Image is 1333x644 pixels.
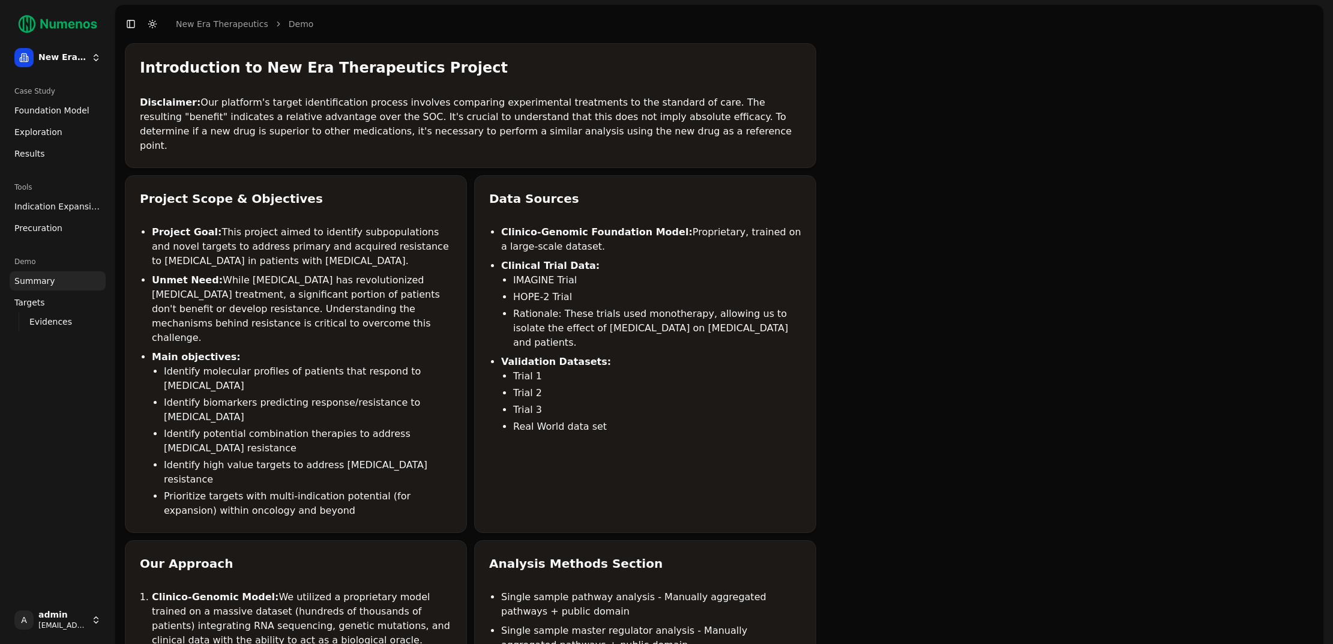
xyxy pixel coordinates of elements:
[10,197,106,216] a: Indication Expansion
[289,18,314,30] a: Demo
[176,18,268,30] a: New Era Therapeutics
[513,273,801,287] li: IMAGINE Trial
[501,225,801,254] li: Proprietary, trained on a large-scale dataset.
[10,293,106,312] a: Targets
[10,122,106,142] a: Exploration
[164,427,452,456] li: Identify potential combination therapies to address [MEDICAL_DATA] resistance
[10,218,106,238] a: Precuration
[38,621,86,630] span: [EMAIL_ADDRESS]
[144,16,161,32] button: Toggle Dark Mode
[513,420,801,434] li: Real World data set
[10,43,106,72] button: New Era Therapeutics
[140,58,801,77] div: Introduction to New Era Therapeutics Project
[140,95,801,153] p: Our platform's target identification process involves comparing experimental treatments to the st...
[501,356,611,367] strong: Validation Datasets:
[152,273,452,345] li: While [MEDICAL_DATA] has revolutionized [MEDICAL_DATA] treatment, a significant portion of patien...
[14,126,62,138] span: Exploration
[10,252,106,271] div: Demo
[38,610,86,621] span: admin
[10,178,106,197] div: Tools
[164,458,452,487] li: Identify high value targets to address [MEDICAL_DATA] resistance
[10,144,106,163] a: Results
[513,369,801,384] li: Trial 1
[14,148,45,160] span: Results
[10,82,106,101] div: Case Study
[29,316,72,328] span: Evidences
[164,489,452,518] li: Prioritize targets with multi-indication potential (for expansion) within oncology and beyond
[501,590,801,619] li: Single sample pathway analysis - Manually aggregated pathways + public domain
[140,97,200,108] strong: Disclaimer:
[164,396,452,424] li: Identify biomarkers predicting response/resistance to [MEDICAL_DATA]
[140,555,452,572] div: Our Approach
[14,222,62,234] span: Precuration
[14,104,89,116] span: Foundation Model
[38,52,86,63] span: New Era Therapeutics
[10,101,106,120] a: Foundation Model
[152,226,221,238] strong: Project Goal:
[489,190,801,207] div: Data Sources
[10,606,106,634] button: Aadmin[EMAIL_ADDRESS]
[176,18,313,30] nav: breadcrumb
[14,296,45,308] span: Targets
[501,226,693,238] strong: Clinico-Genomic Foundation Model:
[152,274,223,286] strong: Unmet Need:
[501,260,600,271] strong: Clinical Trial Data:
[152,351,241,363] strong: Main objectives:
[513,386,801,400] li: Trial 2
[152,591,278,603] strong: Clinico-Genomic Model:
[14,200,101,212] span: Indication Expansion
[14,610,34,630] span: A
[513,290,801,304] li: HOPE-2 Trial
[122,16,139,32] button: Toggle Sidebar
[164,364,452,393] li: Identify molecular profiles of patients that respond to [MEDICAL_DATA]
[25,313,91,330] a: Evidences
[14,275,55,287] span: Summary
[152,225,452,268] li: This project aimed to identify subpopulations and novel targets to address primary and acquired r...
[10,10,106,38] img: Numenos
[489,555,801,572] div: Analysis Methods Section
[140,190,452,207] div: Project Scope & Objectives
[513,307,801,350] li: Rationale: These trials used monotherapy, allowing us to isolate the effect of [MEDICAL_DATA] on ...
[513,403,801,417] li: Trial 3
[10,271,106,290] a: Summary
